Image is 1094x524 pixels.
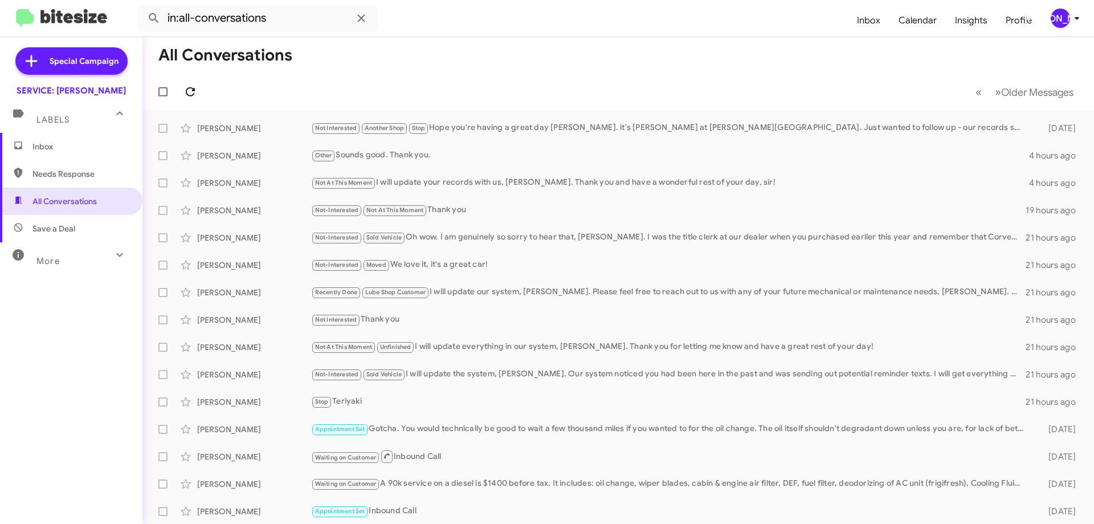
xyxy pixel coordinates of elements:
span: Older Messages [1001,86,1073,99]
div: [PERSON_NAME] [197,232,311,243]
span: Not At This Moment [366,206,424,214]
span: Not-Interested [315,234,359,241]
div: [PERSON_NAME] [197,150,311,161]
span: Save a Deal [32,223,75,234]
span: Not At This Moment [315,343,373,351]
div: [PERSON_NAME] [197,342,311,353]
div: Oh wow. I am genuinely so sorry to hear that, [PERSON_NAME]. I was the title clerk at our dealer ... [311,231,1026,244]
span: Needs Response [32,168,129,180]
div: [PERSON_NAME] [197,396,311,408]
div: [DATE] [1030,424,1085,435]
div: I will update your records with us, [PERSON_NAME]. Thank you and have a wonderful rest of your da... [311,176,1029,189]
div: [DATE] [1030,451,1085,462]
div: 21 hours ago [1026,396,1085,408]
div: [PERSON_NAME] [197,177,311,189]
div: [PERSON_NAME] [197,369,311,380]
span: Lube Shop Customer [365,289,426,296]
div: Teriyaki [311,395,1026,408]
div: Thank you [311,204,1026,217]
span: Special Campaign [50,55,119,67]
input: Search [138,5,377,32]
span: All Conversations [32,196,97,207]
div: 21 hours ago [1026,287,1085,298]
span: More [36,256,60,266]
span: Sold Vehicle [366,234,402,241]
div: Gotcha. You would technically be good to wait a few thousand miles if you wanted to for the oil c... [311,423,1030,436]
div: [PERSON_NAME] [197,314,311,326]
div: [PERSON_NAME] [1051,9,1070,28]
div: Inbound Call [311,449,1030,464]
span: Not Interested [315,124,357,132]
span: Recently Done [315,289,358,296]
div: [PERSON_NAME] [197,478,311,490]
span: Another Shop [365,124,404,132]
a: Insights [946,4,997,37]
span: Not Interested [315,316,357,323]
div: 21 hours ago [1026,314,1085,326]
div: [PERSON_NAME] [197,506,311,517]
span: » [995,85,1001,99]
div: 19 hours ago [1026,205,1085,216]
div: 21 hours ago [1026,232,1085,243]
div: 21 hours ago [1026,369,1085,380]
a: Calendar [889,4,946,37]
a: Inbox [848,4,889,37]
span: Other [315,152,332,159]
div: [PERSON_NAME] [197,123,311,134]
span: Appointment Set [315,425,365,433]
span: Appointment Set [315,507,365,515]
span: Inbox [32,141,129,152]
span: Waiting on Customer [315,480,377,488]
div: Thank you [311,313,1026,326]
div: We love it, it's a great car! [311,258,1026,271]
div: 4 hours ago [1029,177,1085,189]
div: Inbound Call [311,505,1030,518]
div: I will update our system, [PERSON_NAME]. Please feel free to reach out to us with any of your fut... [311,286,1026,299]
div: 4 hours ago [1029,150,1085,161]
span: Not-Interested [315,371,359,378]
span: Not At This Moment [315,179,373,186]
span: Unfinished [380,343,411,351]
div: [DATE] [1030,506,1085,517]
div: [DATE] [1030,478,1085,490]
span: Stop [315,398,329,405]
span: Labels [36,115,70,125]
span: « [975,85,982,99]
div: [PERSON_NAME] [197,259,311,271]
span: Not-Interested [315,261,359,269]
div: Sounds good. Thank you. [311,149,1029,162]
div: 21 hours ago [1026,259,1085,271]
div: [PERSON_NAME] [197,424,311,435]
div: I will update the system, [PERSON_NAME]. Our system noticed you had been here in the past and was... [311,368,1026,381]
span: Moved [366,261,386,269]
span: Stop [412,124,426,132]
div: [PERSON_NAME] [197,287,311,298]
a: Special Campaign [15,47,128,75]
nav: Page navigation example [969,80,1080,104]
div: [PERSON_NAME] [197,451,311,462]
div: 21 hours ago [1026,342,1085,353]
a: Profile [997,4,1041,37]
span: Sold Vehicle [366,371,402,378]
div: I will update everything in our system, [PERSON_NAME]. Thank you for letting me know and have a g... [311,340,1026,354]
div: A 90k service on a diesel is $1400 before tax. It includes: oil change, wiper blades, cabin & eng... [311,477,1030,490]
div: [PERSON_NAME] [197,205,311,216]
span: Not-Interested [315,206,359,214]
button: Previous [969,80,989,104]
button: [PERSON_NAME] [1041,9,1081,28]
span: Waiting on Customer [315,454,377,461]
div: Hope you're having a great day [PERSON_NAME]. it's [PERSON_NAME] at [PERSON_NAME][GEOGRAPHIC_DATA... [311,121,1030,135]
div: SERVICE: [PERSON_NAME] [17,85,126,96]
div: [DATE] [1030,123,1085,134]
button: Next [988,80,1080,104]
h1: All Conversations [158,46,292,64]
